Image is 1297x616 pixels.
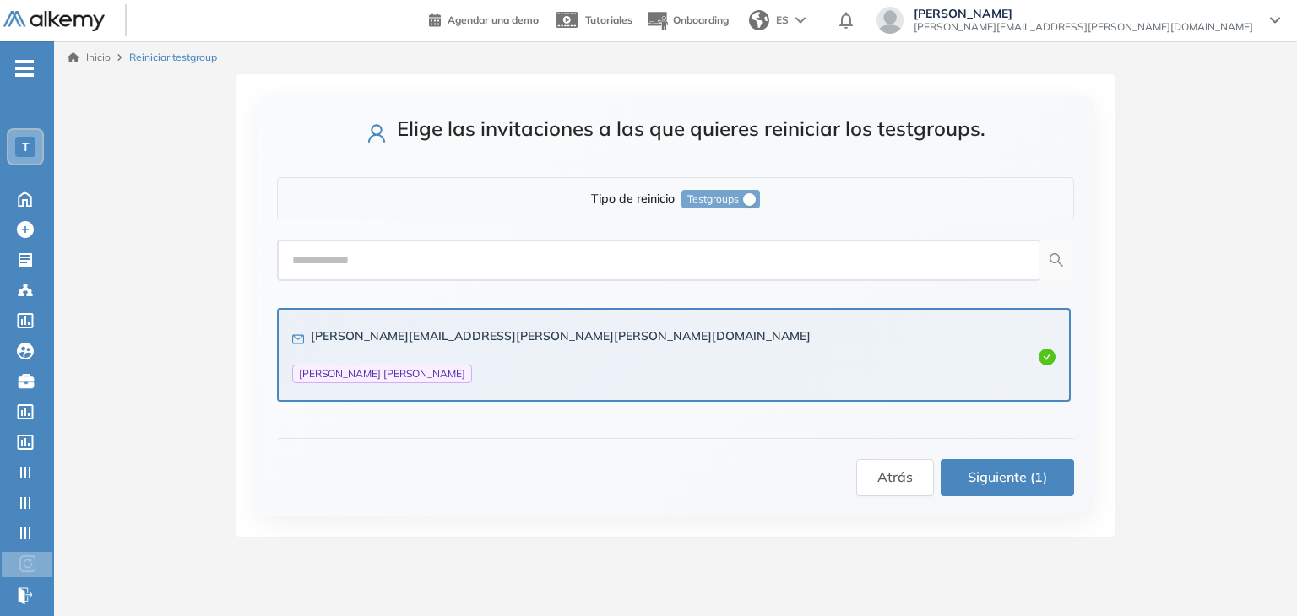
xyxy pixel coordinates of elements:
button: Atrás [856,459,934,496]
span: Onboarding [673,14,729,26]
img: world [749,10,769,30]
span: Reiniciar testgroup [129,50,217,65]
span: T [22,140,30,154]
span: mail [292,333,304,345]
span: [PERSON_NAME][EMAIL_ADDRESS][PERSON_NAME][DOMAIN_NAME] [914,20,1253,34]
button: Onboarding [646,3,729,39]
img: arrow [795,17,806,24]
button: search [1039,243,1073,277]
a: Inicio [68,50,111,65]
iframe: Chat Widget [1213,535,1297,616]
span: Agendar una demo [448,14,539,26]
span: [PERSON_NAME] [PERSON_NAME] [292,365,472,383]
i: - [15,67,34,70]
strong: [PERSON_NAME][EMAIL_ADDRESS][PERSON_NAME][PERSON_NAME][DOMAIN_NAME] [311,328,811,343]
img: Logo [3,11,105,32]
a: Agendar una demo [429,8,539,29]
strong: Tipo de reinicio [591,191,675,206]
button: Siguiente (1) [941,459,1074,496]
span: search [1039,252,1073,267]
span: Tutoriales [585,14,632,26]
span: ES [776,13,789,28]
span: [PERSON_NAME] [914,7,1253,20]
h3: Elige las invitaciones a las que quieres reiniciar los testgroups. [277,115,1074,143]
span: Atrás [877,467,913,488]
span: Siguiente (1) [968,467,1047,488]
span: user [366,123,387,143]
span: Testgroups [687,190,739,208]
span: check-circle [1039,349,1056,365]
